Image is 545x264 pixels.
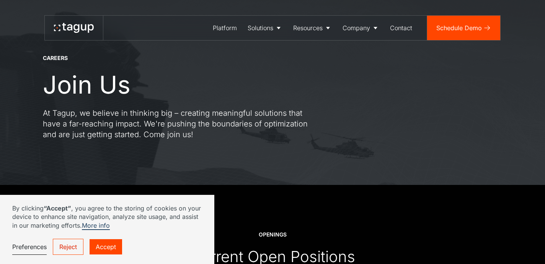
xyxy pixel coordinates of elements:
[43,108,318,140] p: At Tagup, we believe in thinking big – creating meaningful solutions that have a far-reaching imp...
[242,16,288,40] a: Solutions
[248,23,273,32] div: Solutions
[259,231,287,238] div: OPENINGS
[82,222,110,230] a: More info
[343,23,370,32] div: Company
[44,204,71,212] strong: “Accept”
[288,16,337,40] a: Resources
[43,71,131,99] h1: Join Us
[337,16,385,40] a: Company
[90,239,122,254] a: Accept
[436,23,482,32] div: Schedule Demo
[12,204,202,230] p: By clicking , you agree to the storing of cookies on your device to enhance site navigation, anal...
[207,16,242,40] a: Platform
[12,239,47,255] a: Preferences
[385,16,418,40] a: Contact
[427,16,500,40] a: Schedule Demo
[53,239,83,255] a: Reject
[43,54,68,62] div: CAREERS
[390,23,412,32] div: Contact
[213,23,237,32] div: Platform
[293,23,323,32] div: Resources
